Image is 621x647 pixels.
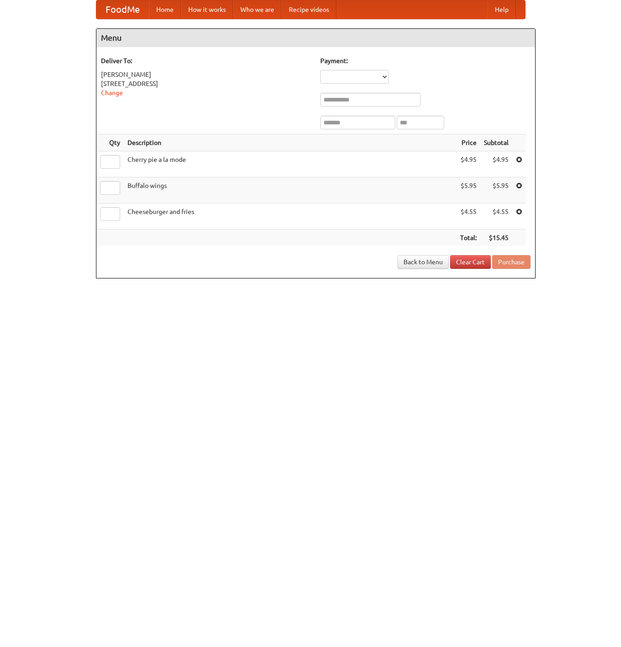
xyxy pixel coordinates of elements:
td: Cherry pie a la mode [124,151,456,177]
th: $15.45 [480,230,512,246]
button: Purchase [492,255,531,269]
a: Clear Cart [450,255,491,269]
td: $4.55 [480,203,512,230]
a: Who we are [233,0,281,19]
a: How it works [181,0,233,19]
a: Home [149,0,181,19]
a: FoodMe [96,0,149,19]
h5: Payment: [320,56,531,65]
th: Description [124,134,456,151]
h4: Menu [96,29,535,47]
th: Qty [96,134,124,151]
td: Cheeseburger and fries [124,203,456,230]
div: [PERSON_NAME] [101,70,311,79]
td: $4.95 [456,151,480,177]
h5: Deliver To: [101,56,311,65]
th: Total: [456,230,480,246]
td: $4.95 [480,151,512,177]
td: Buffalo wings [124,177,456,203]
div: [STREET_ADDRESS] [101,79,311,88]
a: Back to Menu [398,255,449,269]
td: $4.55 [456,203,480,230]
a: Recipe videos [281,0,336,19]
td: $5.95 [480,177,512,203]
th: Price [456,134,480,151]
th: Subtotal [480,134,512,151]
td: $5.95 [456,177,480,203]
a: Help [488,0,516,19]
a: Change [101,89,123,96]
